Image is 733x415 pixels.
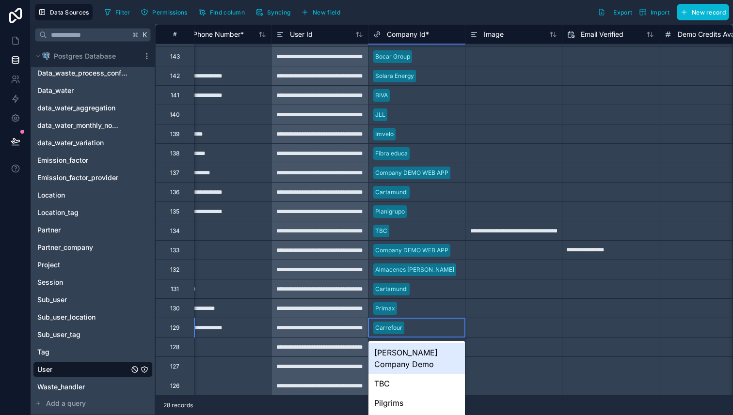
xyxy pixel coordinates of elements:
[170,227,180,235] div: 134
[594,4,636,20] button: Export
[677,4,729,20] button: New record
[252,5,294,19] button: Syncing
[375,130,394,138] div: Imvelo
[115,9,130,16] span: Filter
[163,401,193,409] span: 28 records
[170,169,179,177] div: 137
[484,30,504,39] span: Image
[375,72,414,80] div: Solara Energy
[163,31,187,38] div: #
[613,9,632,16] span: Export
[35,4,93,20] button: Data Sources
[170,305,180,312] div: 130
[170,72,180,80] div: 142
[170,246,179,254] div: 133
[152,9,187,16] span: Permissions
[137,5,191,19] button: Permissions
[651,9,669,16] span: Import
[170,363,179,370] div: 127
[137,5,194,19] a: Permissions
[375,227,387,235] div: TBC
[170,53,180,61] div: 143
[692,9,726,16] span: New record
[375,149,408,158] div: Fibra educa
[375,169,448,177] div: Company DEMO WEB APP
[375,304,395,313] div: Primax
[50,9,89,16] span: Data Sources
[375,285,408,293] div: Cartamundi
[267,9,290,16] span: Syncing
[375,323,402,332] div: Carrefour
[171,285,179,293] div: 131
[581,30,623,39] span: Email Verified
[195,5,248,19] button: Find column
[298,5,344,19] button: New field
[375,246,448,255] div: Company DEMO WEB APP
[170,382,179,390] div: 126
[375,52,410,61] div: Bocar Group
[193,30,244,39] span: Phone Number *
[375,91,388,100] div: BIVA
[170,188,179,196] div: 136
[368,343,465,374] div: [PERSON_NAME] Company Demo
[313,9,340,16] span: New field
[142,31,148,38] span: K
[170,266,179,274] div: 132
[375,110,385,119] div: JLL
[387,30,429,39] span: Company Id *
[170,111,180,119] div: 140
[375,265,454,274] div: Almacenes [PERSON_NAME]
[368,374,465,393] div: TBC
[170,150,179,157] div: 138
[210,9,245,16] span: Find column
[368,393,465,413] div: Pilgrims
[170,130,179,138] div: 139
[636,4,673,20] button: Import
[171,92,179,99] div: 141
[170,208,179,215] div: 135
[375,207,405,216] div: Planigrupo
[375,188,408,197] div: Cartamundi
[170,324,179,332] div: 129
[170,343,179,351] div: 128
[252,5,298,19] a: Syncing
[290,30,313,39] span: User Id
[100,5,134,19] button: Filter
[673,4,729,20] a: New record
